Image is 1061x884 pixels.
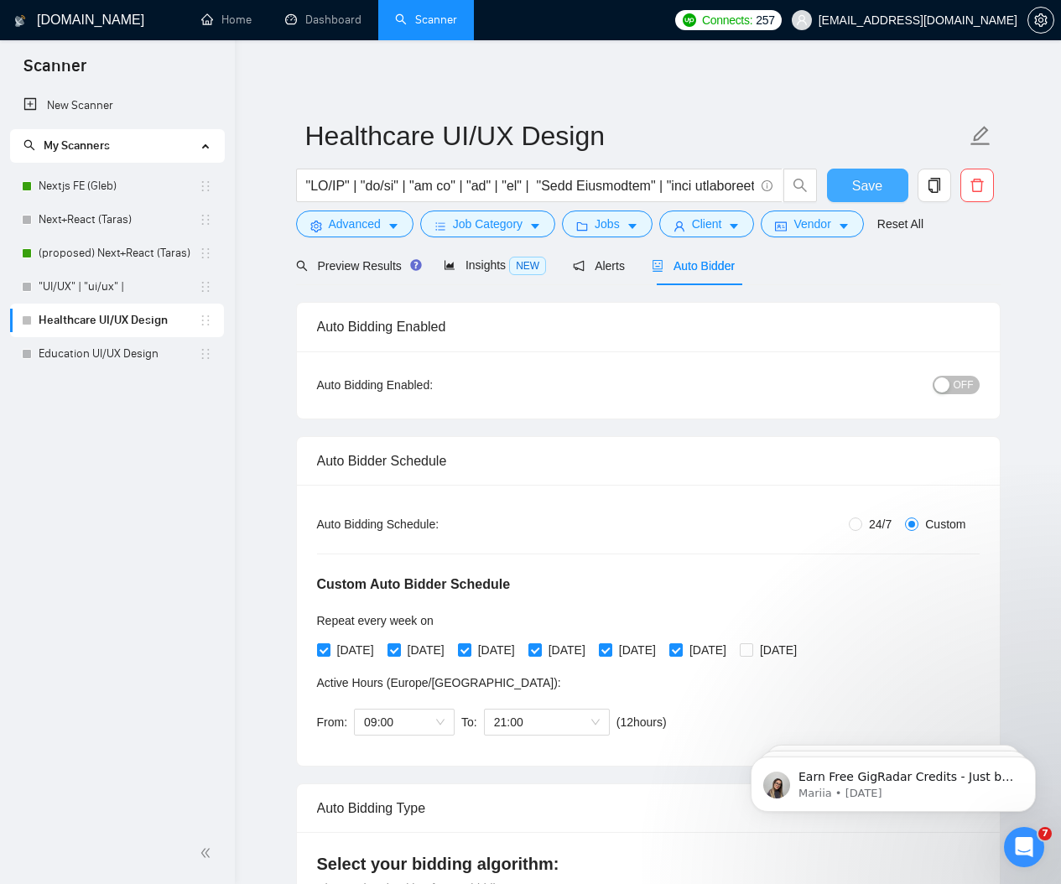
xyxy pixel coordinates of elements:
[306,175,754,196] input: Search Freelance Jobs...
[10,237,224,270] li: (proposed) Next+React (Taras)
[310,220,322,232] span: setting
[23,139,35,151] span: search
[199,314,212,327] span: holder
[692,215,722,233] span: Client
[296,211,413,237] button: settingAdvancedcaret-down
[960,169,994,202] button: delete
[387,220,399,232] span: caret-down
[576,220,588,232] span: folder
[296,259,417,273] span: Preview Results
[10,89,224,122] li: New Scanner
[10,203,224,237] li: Next+React (Taras)
[728,220,740,232] span: caret-down
[201,13,252,27] a: homeHome
[862,515,898,533] span: 24/7
[23,89,211,122] a: New Scanner
[420,211,555,237] button: barsJob Categorycaret-down
[317,575,511,595] h5: Custom Auto Bidder Schedule
[838,220,850,232] span: caret-down
[200,845,216,861] span: double-left
[542,641,592,659] span: [DATE]
[401,641,451,659] span: [DATE]
[199,213,212,226] span: holder
[762,180,772,191] span: info-circle
[444,258,546,272] span: Insights
[39,337,199,371] a: Education UI/UX Design
[1027,13,1054,27] a: setting
[329,215,381,233] span: Advanced
[408,257,424,273] div: Tooltip anchor
[659,211,755,237] button: userClientcaret-down
[317,715,348,729] span: From:
[39,304,199,337] a: Healthcare UI/UX Design
[783,169,817,202] button: search
[573,260,585,272] span: notification
[494,710,600,735] span: 21:00
[10,304,224,337] li: Healthcare UI/UX Design
[573,259,625,273] span: Alerts
[364,710,445,735] span: 09:00
[954,376,974,394] span: OFF
[317,676,561,689] span: Active Hours ( Europe/[GEOGRAPHIC_DATA] ):
[674,220,685,232] span: user
[756,11,774,29] span: 257
[317,437,980,485] div: Auto Bidder Schedule
[434,220,446,232] span: bars
[10,54,100,89] span: Scanner
[10,337,224,371] li: Education UI/UX Design
[199,247,212,260] span: holder
[285,13,361,27] a: dashboardDashboard
[683,641,733,659] span: [DATE]
[509,257,546,275] span: NEW
[612,641,663,659] span: [DATE]
[1027,7,1054,34] button: setting
[39,169,199,203] a: Nextjs FE (Gleb)
[330,641,381,659] span: [DATE]
[317,614,434,627] span: Repeat every week on
[702,11,752,29] span: Connects:
[1004,827,1044,867] iframe: Intercom live chat
[529,220,541,232] span: caret-down
[970,125,991,147] span: edit
[726,721,1061,839] iframe: Intercom notifications message
[317,303,980,351] div: Auto Bidding Enabled
[918,515,972,533] span: Custom
[44,138,110,153] span: My Scanners
[1028,13,1053,27] span: setting
[39,237,199,270] a: (proposed) Next+React (Taras)
[652,259,735,273] span: Auto Bidder
[796,14,808,26] span: user
[23,138,110,153] span: My Scanners
[305,115,966,157] input: Scanner name...
[296,260,308,272] span: search
[317,784,980,832] div: Auto Bidding Type
[627,220,638,232] span: caret-down
[775,220,787,232] span: idcard
[683,13,696,27] img: upwork-logo.png
[461,715,477,729] span: To:
[317,515,538,533] div: Auto Bidding Schedule:
[918,178,950,193] span: copy
[444,259,455,271] span: area-chart
[616,715,667,729] span: ( 12 hours)
[852,175,882,196] span: Save
[39,203,199,237] a: Next+React (Taras)
[1038,827,1052,840] span: 7
[395,13,457,27] a: searchScanner
[793,215,830,233] span: Vendor
[199,179,212,193] span: holder
[562,211,653,237] button: folderJobscaret-down
[317,852,980,876] h4: Select your bidding algorithm:
[199,280,212,294] span: holder
[453,215,523,233] span: Job Category
[471,641,522,659] span: [DATE]
[877,215,923,233] a: Reset All
[14,8,26,34] img: logo
[317,376,538,394] div: Auto Bidding Enabled:
[761,211,863,237] button: idcardVendorcaret-down
[753,641,804,659] span: [DATE]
